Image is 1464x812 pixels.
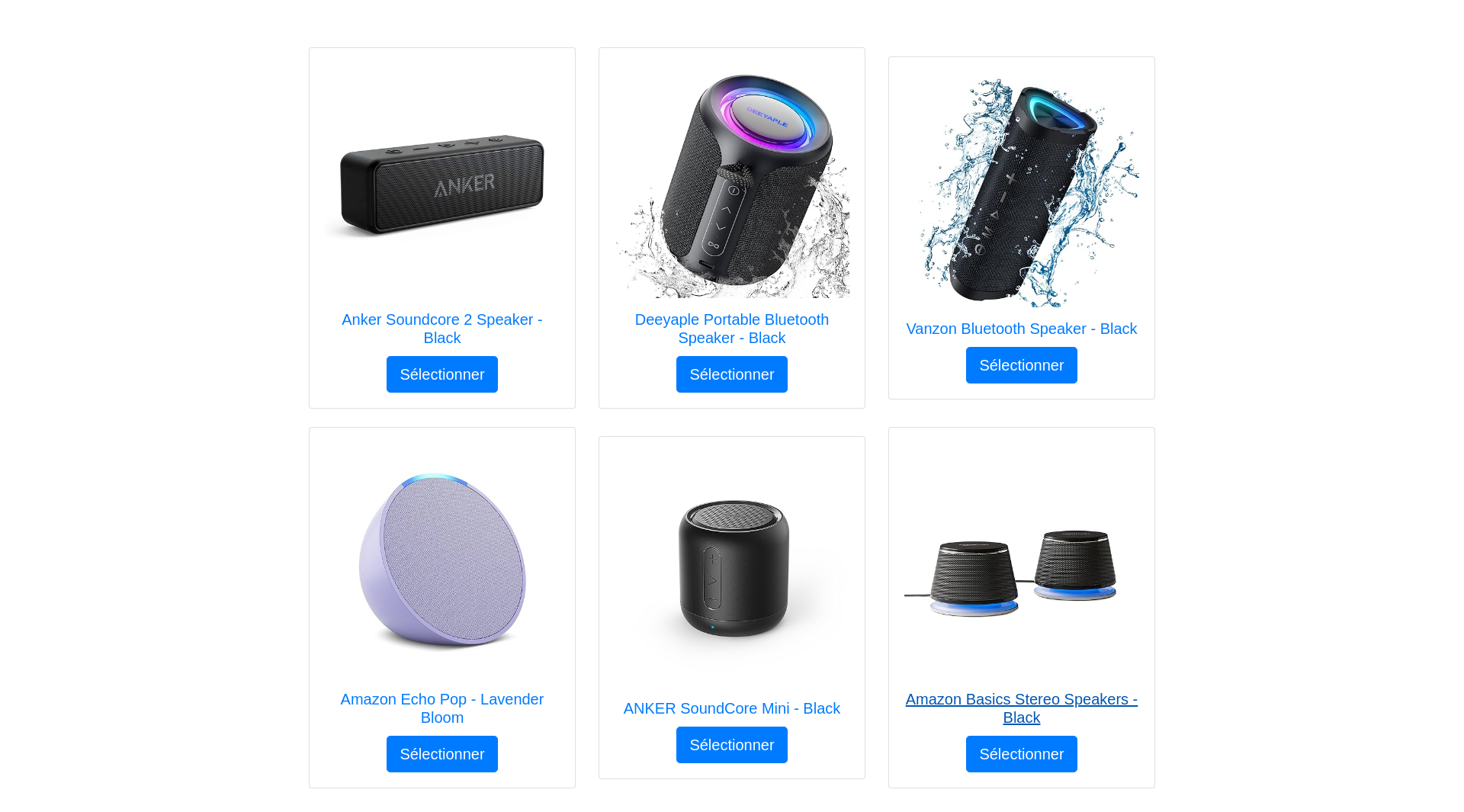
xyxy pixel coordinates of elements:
h5: Vanzon Bluetooth Speaker - Black [904,319,1139,338]
img: ANKER SoundCore Mini - Black [615,452,849,687]
a: ANKER SoundCore Mini - Black ANKER SoundCore Mini - Black [615,452,849,727]
a: Vanzon Bluetooth Speaker - Black Vanzon Bluetooth Speaker - Black [904,72,1139,347]
button: Sélectionner [966,347,1077,384]
h5: Anker Soundcore 2 Speaker - Black [325,310,560,347]
button: Sélectionner [387,356,497,393]
img: Amazon Echo Pop - Lavender Bloom [325,443,560,678]
button: Sélectionner [387,736,497,772]
a: Deeyaple Portable Bluetooth Speaker - Black Deeyaple Portable Bluetooth Speaker - Black [615,63,849,356]
h5: ANKER SoundCore Mini - Black [615,699,849,717]
h5: Amazon Echo Pop - Lavender Bloom [325,690,560,727]
a: Amazon Echo Pop - Lavender Bloom Amazon Echo Pop - Lavender Bloom [325,443,560,736]
img: Anker Soundcore 2 Speaker - Black [325,63,560,298]
a: Anker Soundcore 2 Speaker - Black Anker Soundcore 2 Speaker - Black [325,63,560,356]
h5: Amazon Basics Stereo Speakers - Black [904,690,1139,727]
button: Sélectionner [676,727,787,763]
a: Amazon Basics Stereo Speakers - Black Amazon Basics Stereo Speakers - Black [904,443,1139,736]
h5: Deeyaple Portable Bluetooth Speaker - Black [615,310,849,347]
img: Vanzon Bluetooth Speaker - Black [904,72,1139,307]
img: Amazon Basics Stereo Speakers - Black [904,443,1139,678]
button: Sélectionner [966,736,1077,772]
button: Sélectionner [676,356,787,393]
img: Deeyaple Portable Bluetooth Speaker - Black [615,63,849,298]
